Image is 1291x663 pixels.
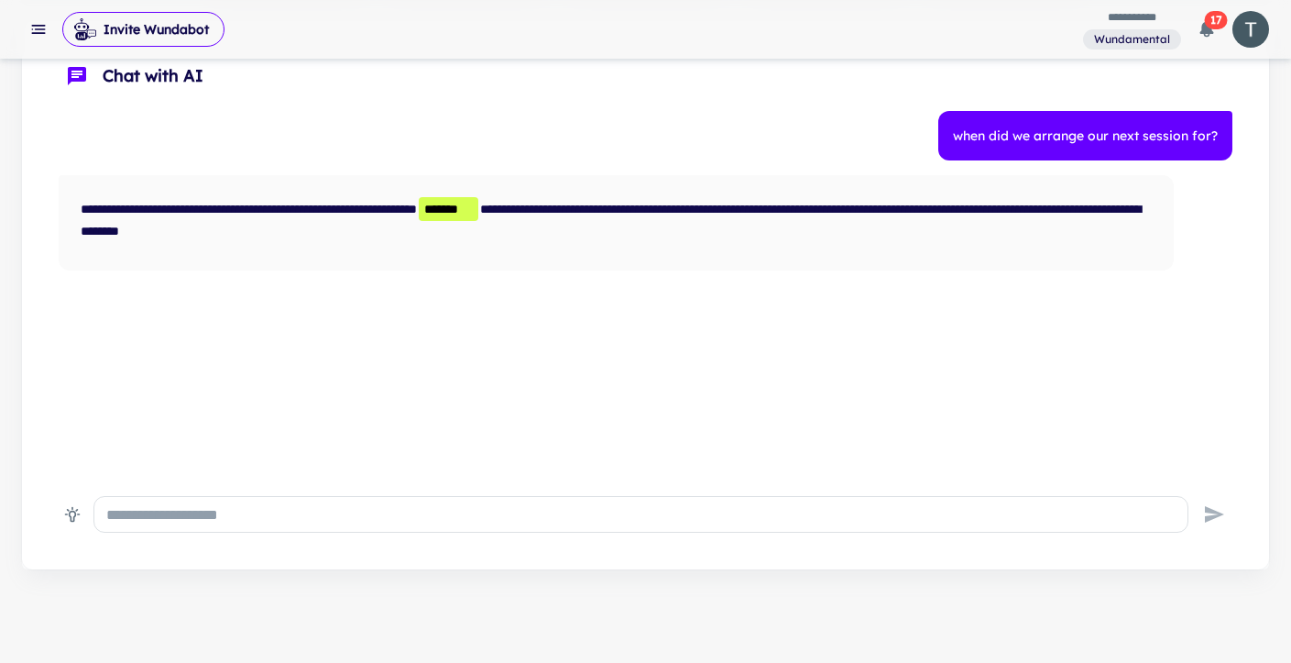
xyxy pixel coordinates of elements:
[1205,11,1228,29] span: 17
[62,11,224,48] span: Invite Wundabot to record a meeting
[1188,11,1225,48] button: 17
[1087,31,1177,48] span: Wundamental
[1232,11,1269,48] img: photoURL
[1083,28,1181,50] span: You are a member of this workspace. Contact your workspace owner for assistance.
[953,126,1218,146] p: when did we arrange our next session for?
[59,501,86,528] button: Sample prompts
[62,12,224,47] button: Invite Wundabot
[103,63,1225,89] span: Chat with AI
